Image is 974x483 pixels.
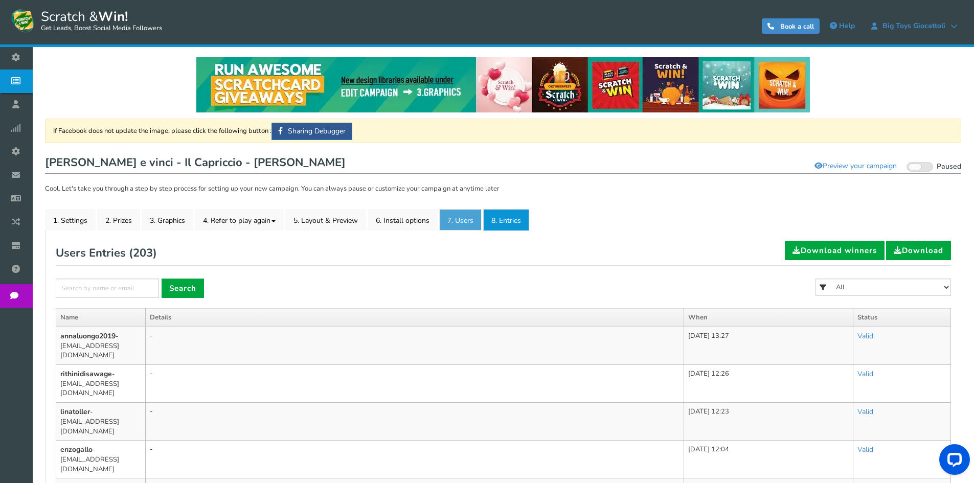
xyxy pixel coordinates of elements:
[877,22,950,30] span: Big Toys Giocattoli
[825,18,860,34] a: Help
[142,209,193,231] a: 3. Graphics
[45,119,961,143] div: If Facebook does not update the image, please click the following button :
[195,209,284,231] a: 4. Refer to play again
[56,309,146,327] th: Name
[853,309,951,327] th: Status
[857,331,873,341] a: Valid
[146,441,684,478] td: -
[45,153,961,174] h1: [PERSON_NAME] e vinci - Il Capriccio - [PERSON_NAME]
[285,209,366,231] a: 5. Layout & Preview
[857,445,873,454] a: Valid
[785,241,885,260] a: Download winners
[684,403,853,441] td: [DATE] 12:23
[196,57,810,112] img: festival-poster-2020.webp
[937,162,961,171] span: Paused
[60,331,116,341] b: annaluongo2019
[60,445,93,454] b: enzogallo
[146,327,684,364] td: -
[56,279,159,298] input: Search by name or email
[60,369,112,379] b: rithinidisawage
[146,364,684,402] td: -
[684,364,853,402] td: [DATE] 12:26
[146,309,684,327] th: Details
[780,22,814,31] span: Book a call
[762,18,820,34] a: Book a call
[886,241,951,260] a: Download
[684,441,853,478] td: [DATE] 12:04
[162,279,204,298] a: Search
[483,209,529,231] a: 8. Entries
[60,407,90,417] b: linatoller
[931,440,974,483] iframe: LiveChat chat widget
[271,123,352,140] a: Sharing Debugger
[839,21,855,31] span: Help
[56,241,157,265] h2: Users Entries ( )
[36,8,162,33] span: Scratch &
[56,327,146,364] td: - [EMAIL_ADDRESS][DOMAIN_NAME]
[857,369,873,379] a: Valid
[41,25,162,33] small: Get Leads, Boost Social Media Followers
[10,8,36,33] img: Scratch and Win
[56,403,146,441] td: - [EMAIL_ADDRESS][DOMAIN_NAME]
[98,8,128,26] strong: Win!
[368,209,438,231] a: 6. Install options
[133,245,153,261] span: 203
[439,209,482,231] a: 7. Users
[684,309,853,327] th: When
[808,157,903,175] a: Preview your campaign
[857,407,873,417] a: Valid
[45,184,961,194] p: Cool. Let's take you through a step by step process for setting up your new campaign. You can alw...
[97,209,140,231] a: 2. Prizes
[56,364,146,402] td: - [EMAIL_ADDRESS][DOMAIN_NAME]
[10,8,162,33] a: Scratch &Win! Get Leads, Boost Social Media Followers
[45,209,96,231] a: 1. Settings
[56,441,146,478] td: - [EMAIL_ADDRESS][DOMAIN_NAME]
[684,327,853,364] td: [DATE] 13:27
[146,403,684,441] td: -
